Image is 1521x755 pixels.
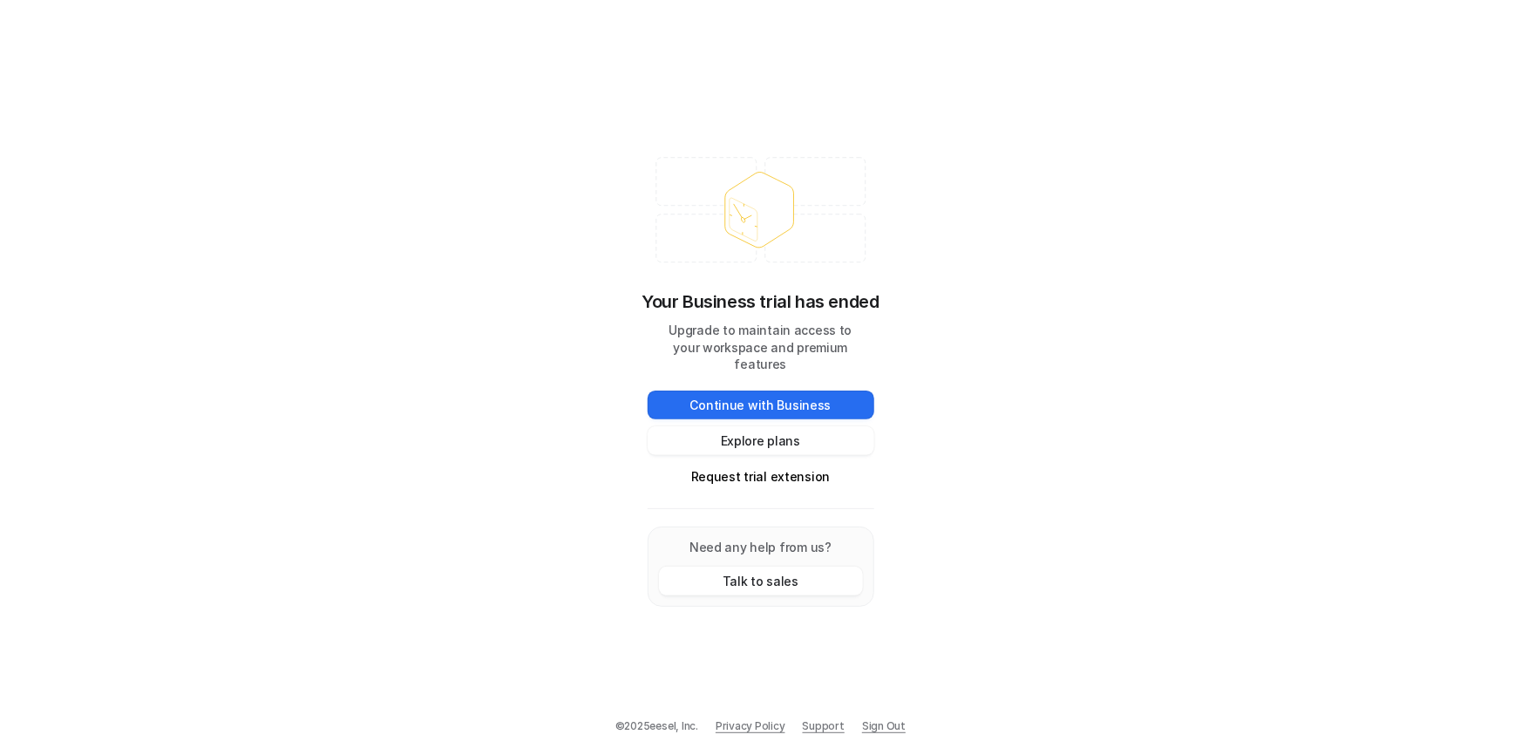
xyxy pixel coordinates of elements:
p: Upgrade to maintain access to your workspace and premium features [648,322,874,374]
button: Request trial extension [648,462,874,491]
a: Privacy Policy [716,718,785,734]
p: © 2025 eesel, Inc. [615,718,698,734]
button: Talk to sales [659,567,863,595]
span: Support [803,718,845,734]
p: Need any help from us? [659,538,863,556]
a: Sign Out [862,718,906,734]
button: Explore plans [648,426,874,455]
button: Continue with Business [648,391,874,419]
p: Your Business trial has ended [642,289,879,315]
